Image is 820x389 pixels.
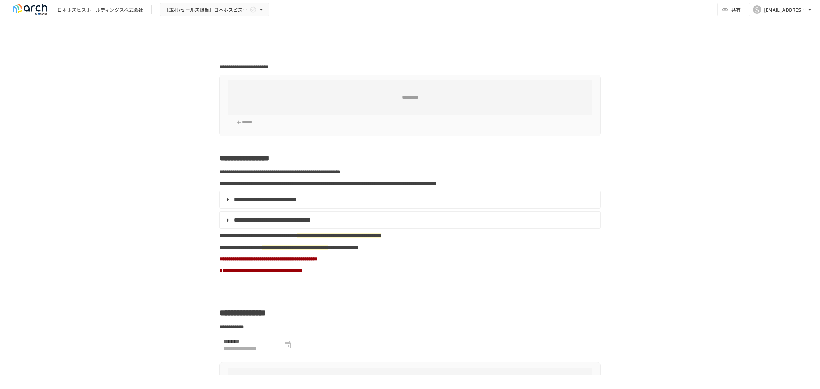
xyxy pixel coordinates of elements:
[764,5,806,14] div: [EMAIL_ADDRESS][DOMAIN_NAME]
[731,6,741,13] span: 共有
[160,3,269,16] button: 【玉村/セールス担当】日本ホスピスホールディングス株式会社様_初期設定サポート
[717,3,746,16] button: 共有
[8,4,52,15] img: logo-default@2x-9cf2c760.svg
[749,3,817,16] button: S[EMAIL_ADDRESS][DOMAIN_NAME]
[753,5,761,14] div: S
[57,6,143,13] div: 日本ホスピスホールディングス株式会社
[164,5,248,14] span: 【玉村/セールス担当】日本ホスピスホールディングス株式会社様_初期設定サポート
